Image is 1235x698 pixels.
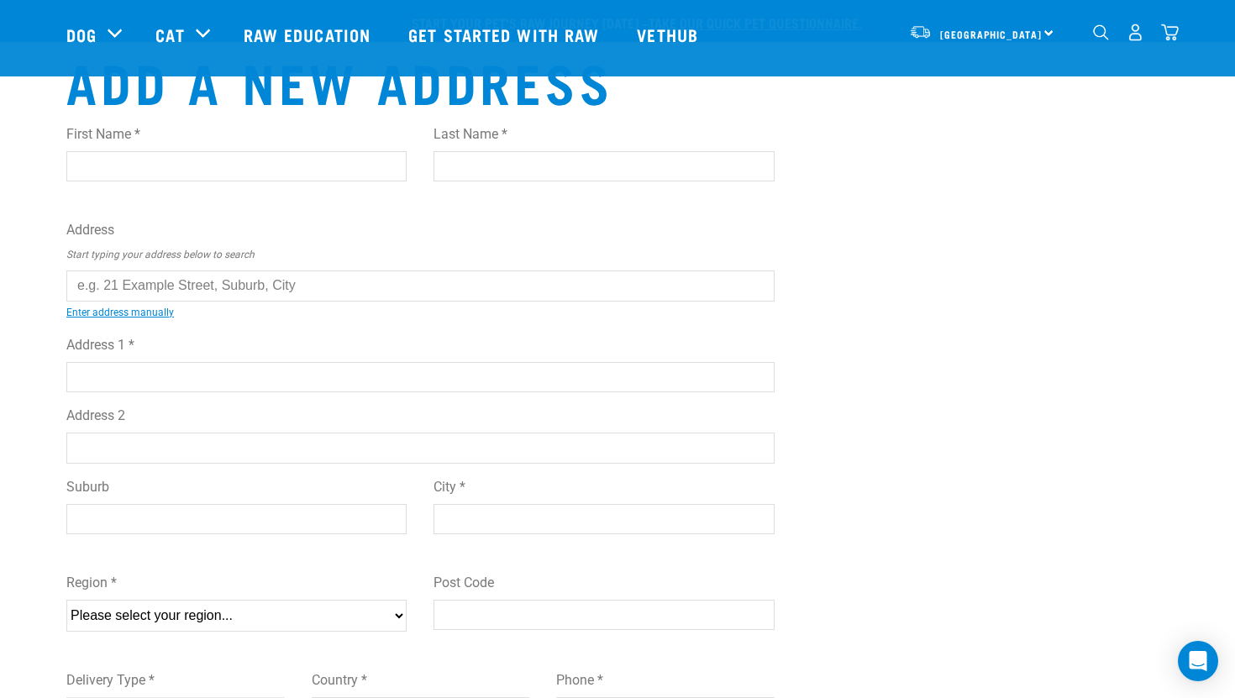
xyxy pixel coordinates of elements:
[1161,24,1179,41] img: home-icon@2x.png
[556,670,775,690] label: Phone *
[66,335,775,355] label: Address 1 *
[66,406,775,426] label: Address 2
[66,670,285,690] label: Delivery Type *
[312,670,530,690] label: Country *
[620,1,719,68] a: Vethub
[66,307,174,318] a: Enter address manually
[227,1,392,68] a: Raw Education
[434,124,774,144] label: Last Name *
[66,270,775,301] input: e.g. 21 Example Street, Suburb, City
[1178,641,1218,681] div: Open Intercom Messenger
[1093,24,1109,40] img: home-icon-1@2x.png
[66,22,97,47] a: Dog
[66,50,775,111] h1: Add a new address
[434,573,774,593] label: Post Code
[155,22,184,47] a: Cat
[909,24,932,39] img: van-moving.png
[940,31,1042,37] span: [GEOGRAPHIC_DATA]
[66,573,407,593] label: Region *
[66,124,407,144] label: First Name *
[66,220,775,240] label: Address
[434,477,774,497] label: City *
[1127,24,1144,41] img: user.png
[66,247,775,262] p: Start typing your address below to search
[392,1,620,68] a: Get started with Raw
[66,477,407,497] label: Suburb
